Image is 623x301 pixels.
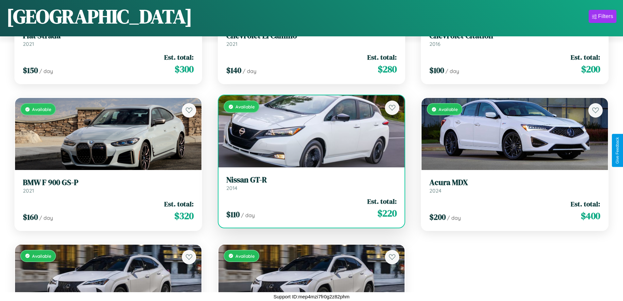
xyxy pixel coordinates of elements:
button: Filters [589,10,616,23]
span: $ 320 [174,209,194,222]
span: Available [32,106,51,112]
a: Fiat Strada2021 [23,31,194,47]
span: $ 110 [226,209,240,220]
span: $ 220 [377,207,397,220]
span: $ 160 [23,212,38,222]
span: / day [39,215,53,221]
span: $ 140 [226,65,241,76]
span: Est. total: [571,199,600,209]
span: Available [235,253,255,259]
span: $ 150 [23,65,38,76]
span: Available [235,104,255,109]
span: $ 200 [429,212,446,222]
span: / day [447,215,461,221]
a: BMW F 900 GS-P2021 [23,178,194,194]
span: / day [243,68,256,74]
span: 2016 [429,41,441,47]
span: Available [439,106,458,112]
span: 2021 [23,41,34,47]
div: Filters [598,13,613,20]
span: Est. total: [367,52,397,62]
span: Available [32,253,51,259]
span: Est. total: [367,197,397,206]
span: / day [39,68,53,74]
p: Support ID: mep4mzi7fr0g2z82phm [273,292,350,301]
h3: Acura MDX [429,178,600,187]
a: Chevrolet El Camino2021 [226,31,397,47]
span: $ 280 [378,63,397,76]
a: Chevrolet Citation2016 [429,31,600,47]
h3: BMW F 900 GS-P [23,178,194,187]
span: 2021 [23,187,34,194]
h3: Nissan GT-R [226,175,397,185]
span: $ 100 [429,65,444,76]
span: 2014 [226,185,237,191]
span: $ 400 [581,209,600,222]
span: 2021 [226,41,237,47]
span: Est. total: [164,52,194,62]
span: $ 300 [175,63,194,76]
span: / day [241,212,255,218]
span: 2024 [429,187,441,194]
span: Est. total: [164,199,194,209]
span: Est. total: [571,52,600,62]
a: Nissan GT-R2014 [226,175,397,191]
span: / day [445,68,459,74]
a: Acura MDX2024 [429,178,600,194]
h1: [GEOGRAPHIC_DATA] [7,3,192,30]
span: $ 200 [581,63,600,76]
div: Give Feedback [615,137,620,164]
